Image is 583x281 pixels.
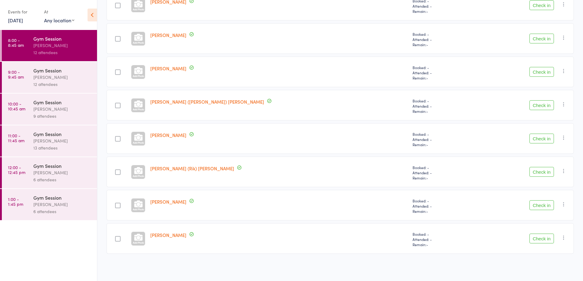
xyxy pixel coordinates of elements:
[33,131,92,137] div: Gym Session
[33,208,92,215] div: 6 attendees
[2,62,97,93] a: 9:00 -9:45 amGym Session[PERSON_NAME]12 attendees
[413,3,474,9] span: Attended: -
[150,165,234,172] a: [PERSON_NAME] (Rik) [PERSON_NAME]
[529,100,554,110] button: Check in
[33,35,92,42] div: Gym Session
[413,142,474,147] span: Remain:
[413,198,474,203] span: Booked: -
[33,113,92,120] div: 9 attendees
[33,194,92,201] div: Gym Session
[2,189,97,220] a: 1:00 -1:45 pmGym Session[PERSON_NAME]6 attendees
[8,165,25,175] time: 12:00 - 12:45 pm
[413,31,474,37] span: Booked: -
[529,34,554,43] button: Check in
[413,37,474,42] span: Attended: -
[426,142,428,147] span: -
[413,137,474,142] span: Attended: -
[413,237,474,242] span: Attended: -
[413,231,474,237] span: Booked: -
[33,201,92,208] div: [PERSON_NAME]
[33,74,92,81] div: [PERSON_NAME]
[8,7,38,17] div: Events for
[150,98,264,105] a: [PERSON_NAME] ([PERSON_NAME]) [PERSON_NAME]
[413,98,474,103] span: Booked: -
[2,94,97,125] a: 10:00 -10:45 amGym Session[PERSON_NAME]9 attendees
[33,162,92,169] div: Gym Session
[426,109,428,114] span: -
[413,175,474,180] span: Remain:
[8,197,23,206] time: 1:00 - 1:45 pm
[426,9,428,14] span: -
[8,133,24,143] time: 11:00 - 11:45 am
[150,232,186,238] a: [PERSON_NAME]
[426,42,428,47] span: -
[150,65,186,72] a: [PERSON_NAME]
[2,157,97,188] a: 12:00 -12:45 pmGym Session[PERSON_NAME]6 attendees
[413,42,474,47] span: Remain:
[529,134,554,143] button: Check in
[33,144,92,151] div: 13 attendees
[44,7,74,17] div: At
[33,137,92,144] div: [PERSON_NAME]
[413,170,474,175] span: Attended: -
[426,75,428,80] span: -
[33,67,92,74] div: Gym Session
[413,103,474,109] span: Attended: -
[2,125,97,157] a: 11:00 -11:45 amGym Session[PERSON_NAME]13 attendees
[426,209,428,214] span: -
[529,0,554,10] button: Check in
[33,81,92,88] div: 12 attendees
[413,165,474,170] span: Booked: -
[413,9,474,14] span: Remain:
[529,67,554,77] button: Check in
[413,209,474,214] span: Remain:
[413,131,474,137] span: Booked: -
[529,200,554,210] button: Check in
[8,69,24,79] time: 9:00 - 9:45 am
[2,30,97,61] a: 8:00 -8:45 amGym Session[PERSON_NAME]12 attendees
[413,65,474,70] span: Booked: -
[150,132,186,138] a: [PERSON_NAME]
[8,101,25,111] time: 10:00 - 10:45 am
[426,175,428,180] span: -
[413,203,474,209] span: Attended: -
[413,70,474,75] span: Attended: -
[33,176,92,183] div: 6 attendees
[33,105,92,113] div: [PERSON_NAME]
[150,32,186,38] a: [PERSON_NAME]
[529,167,554,177] button: Check in
[413,75,474,80] span: Remain:
[529,234,554,243] button: Check in
[33,42,92,49] div: [PERSON_NAME]
[413,109,474,114] span: Remain:
[33,99,92,105] div: Gym Session
[8,17,23,24] a: [DATE]
[413,242,474,247] span: Remain:
[44,17,74,24] div: Any location
[8,38,24,47] time: 8:00 - 8:45 am
[150,198,186,205] a: [PERSON_NAME]
[33,169,92,176] div: [PERSON_NAME]
[33,49,92,56] div: 12 attendees
[426,242,428,247] span: -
